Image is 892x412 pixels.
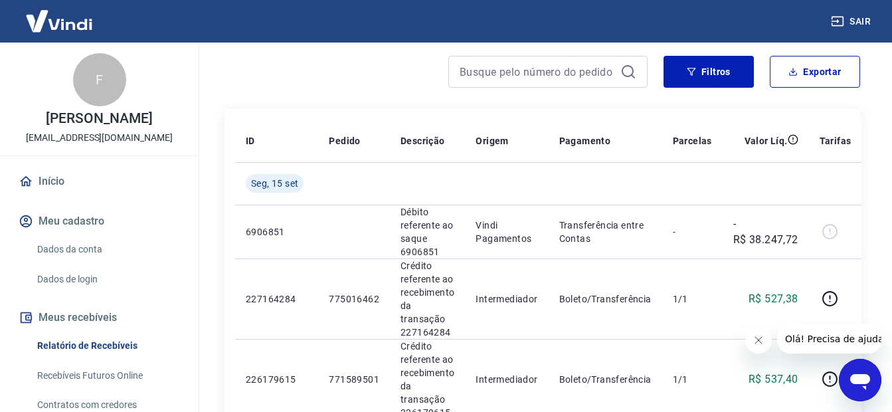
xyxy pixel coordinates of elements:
[251,177,298,190] span: Seg, 15 set
[329,292,379,306] p: 775016462
[839,359,881,401] iframe: Button to launch messaging window
[32,332,183,360] a: Relatório de Recebíveis
[32,266,183,293] a: Dados de login
[32,236,183,263] a: Dados da conta
[673,225,712,239] p: -
[16,303,183,332] button: Meus recebíveis
[559,373,652,386] p: Boleto/Transferência
[329,134,360,148] p: Pedido
[749,371,798,387] p: R$ 537,40
[476,373,537,386] p: Intermediador
[745,327,772,354] iframe: Close message
[329,373,379,386] p: 771589501
[460,62,615,82] input: Busque pelo número do pedido
[16,1,102,41] img: Vindi
[770,56,860,88] button: Exportar
[559,134,611,148] p: Pagamento
[476,292,537,306] p: Intermediador
[733,216,798,248] p: -R$ 38.247,72
[246,292,308,306] p: 227164284
[476,134,508,148] p: Origem
[828,9,876,34] button: Sair
[664,56,754,88] button: Filtros
[16,167,183,196] a: Início
[559,219,652,245] p: Transferência entre Contas
[73,53,126,106] div: F
[26,131,173,145] p: [EMAIL_ADDRESS][DOMAIN_NAME]
[401,259,454,339] p: Crédito referente ao recebimento da transação 227164284
[559,292,652,306] p: Boleto/Transferência
[673,292,712,306] p: 1/1
[246,225,308,239] p: 6906851
[820,134,851,148] p: Tarifas
[8,9,112,20] span: Olá! Precisa de ajuda?
[749,291,798,307] p: R$ 527,38
[246,134,255,148] p: ID
[401,134,445,148] p: Descrição
[673,134,712,148] p: Parcelas
[777,324,881,354] iframe: Message from company
[46,112,152,126] p: [PERSON_NAME]
[476,219,537,245] p: Vindi Pagamentos
[32,362,183,389] a: Recebíveis Futuros Online
[16,207,183,236] button: Meu cadastro
[745,134,788,148] p: Valor Líq.
[673,373,712,386] p: 1/1
[246,373,308,386] p: 226179615
[401,205,454,258] p: Débito referente ao saque 6906851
